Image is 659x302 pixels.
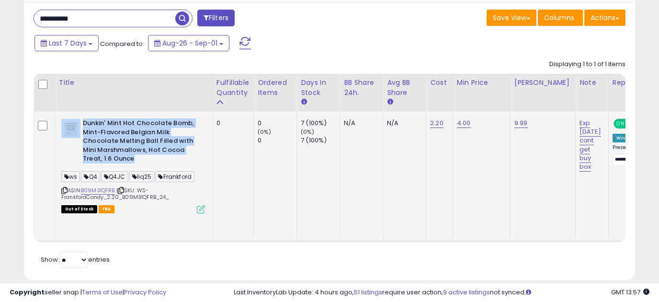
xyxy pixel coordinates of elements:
div: Last InventoryLab Update: 4 hours ago, require user action, not synced. [234,288,649,297]
button: Save View [487,10,536,26]
button: Filters [197,10,235,26]
small: Avg BB Share. [387,98,393,106]
div: Title [59,78,208,88]
a: Terms of Use [82,288,123,297]
div: Avg BB Share [387,78,422,98]
div: N/A [387,119,419,128]
a: 4.00 [457,118,471,128]
span: Frankford [156,171,195,182]
span: | SKU: WS-FrankfordCandy_2.20_B09M31QFRB_24_ [61,186,170,201]
a: Privacy Policy [124,288,166,297]
div: [PERSON_NAME] [514,78,571,88]
div: Note [579,78,604,88]
div: 0 [258,119,296,128]
small: (0%) [258,128,271,136]
a: 9.99 [514,118,528,128]
div: 0 [216,119,246,128]
span: liq25 [129,171,155,182]
span: Q4JC [101,171,128,182]
div: N/A [344,119,375,128]
span: Aug-26 - Sep-01 [162,38,217,48]
div: Fulfillable Quantity [216,78,250,98]
button: Aug-26 - Sep-01 [148,35,229,51]
button: Last 7 Days [34,35,99,51]
div: Ordered Items [258,78,293,98]
a: 9 active listings [443,288,490,297]
div: Preset: [613,144,650,165]
a: Exp [DATE] cant get buy box [579,118,601,172]
a: 51 listings [354,288,382,297]
button: Columns [538,10,583,26]
span: 2025-09-9 13:57 GMT [611,288,649,297]
span: ON [614,120,626,128]
span: Last 7 Days [49,38,87,48]
div: seller snap | | [10,288,166,297]
small: (0%) [301,128,314,136]
div: BB Share 24h. [344,78,379,98]
div: Min Price [457,78,506,88]
button: Actions [584,10,625,26]
div: Win BuyBox * [613,134,650,142]
span: Show: entries [41,255,110,264]
strong: Copyright [10,288,45,297]
div: Displaying 1 to 1 of 1 items [549,60,625,69]
img: 41Q3CKw+sPL._SL40_.jpg [61,119,80,138]
span: FBA [99,205,115,213]
span: All listings that are currently out of stock and unavailable for purchase on Amazon [61,205,97,213]
a: B09M31QFRB [81,186,115,195]
span: ws [61,171,80,182]
div: Days In Stock [301,78,336,98]
div: 7 (100%) [301,119,340,128]
div: ASIN: [61,119,205,212]
div: 0 [258,136,296,145]
span: Compared to: [100,39,144,48]
b: Dunkin' Mint Hot Chocolate Bomb, Mint-Flavored Belgian Milk Chocolate Melting Ball Filled with Mi... [83,119,199,166]
div: 7 (100%) [301,136,340,145]
span: Q4 [81,171,100,182]
a: 2.20 [430,118,443,128]
span: Columns [544,13,574,23]
small: Days In Stock. [301,98,307,106]
div: Repricing [613,78,653,88]
div: Cost [430,78,449,88]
